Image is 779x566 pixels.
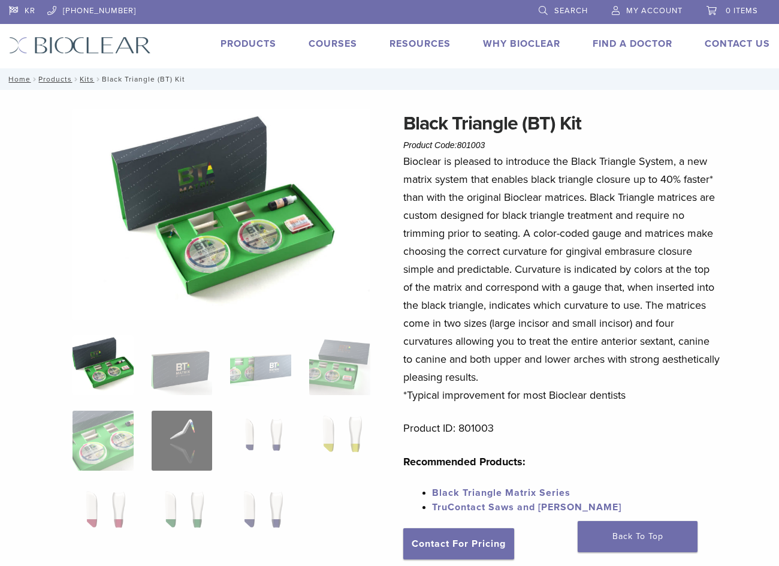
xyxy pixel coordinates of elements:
a: Home [5,75,31,83]
span: / [94,76,102,82]
img: Black Triangle (BT) Kit - Image 11 [230,486,291,546]
img: Black Triangle (BT) Kit - Image 9 [73,486,134,546]
a: Why Bioclear [483,38,560,50]
img: Black Triangle (BT) Kit - Image 6 [152,411,213,471]
a: Courses [309,38,357,50]
a: Contact For Pricing [403,528,514,559]
span: / [31,76,38,82]
p: Bioclear is pleased to introduce the Black Triangle System, a new matrix system that enables blac... [403,152,720,404]
a: TruContact Saws and [PERSON_NAME] [432,501,621,513]
span: / [72,76,80,82]
a: Products [221,38,276,50]
a: Contact Us [705,38,770,50]
a: Kits [80,75,94,83]
h1: Black Triangle (BT) Kit [403,109,720,138]
img: Black Triangle (BT) Kit - Image 3 [230,335,291,395]
span: 801003 [457,140,485,150]
a: Black Triangle Matrix Series [432,487,570,499]
img: Black Triangle (BT) Kit - Image 10 [152,486,213,546]
span: My Account [626,6,683,16]
img: Bioclear [9,37,151,54]
img: Black Triangle (BT) Kit - Image 5 [73,411,134,471]
img: Black Triangle (BT) Kit - Image 2 [152,335,213,395]
a: Find A Doctor [593,38,672,50]
a: Resources [389,38,451,50]
span: 0 items [726,6,758,16]
img: Intro Black Triangle Kit-6 - Copy [73,109,370,320]
span: Search [554,6,588,16]
img: Black Triangle (BT) Kit - Image 4 [309,335,370,395]
span: Product Code: [403,140,485,150]
p: Product ID: 801003 [403,419,720,437]
img: Black Triangle (BT) Kit - Image 8 [309,411,370,471]
strong: Recommended Products: [403,455,526,468]
img: Intro-Black-Triangle-Kit-6-Copy-e1548792917662-324x324.jpg [73,335,134,395]
img: Black Triangle (BT) Kit - Image 7 [230,411,291,471]
a: Products [38,75,72,83]
a: Back To Top [578,521,698,552]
